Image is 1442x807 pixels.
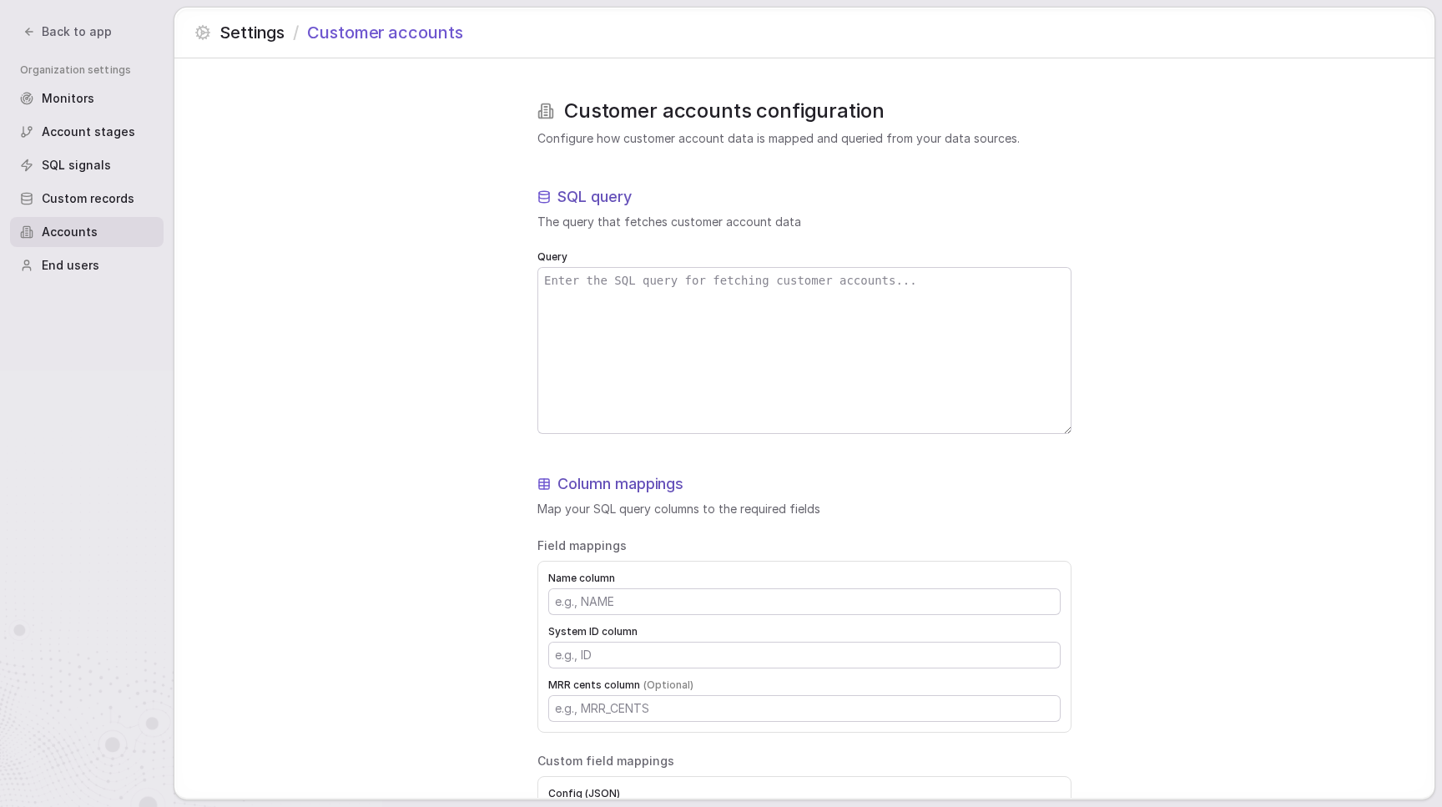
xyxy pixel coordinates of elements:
span: Monitors [42,90,94,107]
span: Map your SQL query columns to the required fields [537,501,1071,517]
span: Customer accounts [307,21,462,44]
button: Back to app [13,20,122,43]
a: End users [10,250,164,280]
span: Name column [548,572,1061,585]
a: Custom records [10,184,164,214]
span: System ID column [548,625,1061,638]
input: e.g., ID [549,643,1060,668]
span: Custom records [42,190,134,207]
span: MRR cents column [548,678,1061,692]
span: Organization settings [20,63,164,77]
span: Query [537,250,1071,264]
span: Settings [219,21,285,44]
h1: Customer accounts configuration [564,98,884,124]
span: / [293,21,299,44]
span: Accounts [42,224,98,240]
span: The query that fetches customer account data [537,214,1071,230]
h1: SQL query [557,187,632,207]
a: SQL signals [10,150,164,180]
a: Account stages [10,117,164,147]
span: Custom field mappings [537,753,1071,769]
span: Field mappings [537,537,1071,554]
span: Config (JSON) [548,787,1061,800]
span: Configure how customer account data is mapped and queried from your data sources. [537,130,1071,147]
span: (Optional) [643,678,693,691]
a: Accounts [10,217,164,247]
input: e.g., NAME [549,589,1060,614]
span: Account stages [42,124,135,140]
span: End users [42,257,99,274]
span: SQL signals [42,157,111,174]
a: Monitors [10,83,164,113]
input: e.g., MRR_CENTS [549,696,1060,721]
h1: Column mappings [557,474,683,494]
span: Back to app [42,23,112,40]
